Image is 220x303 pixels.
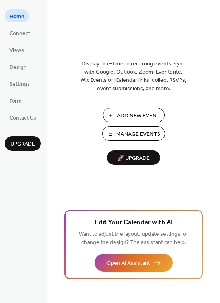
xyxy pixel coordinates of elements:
[5,136,41,151] button: Upgrade
[5,77,35,90] a: Settings
[5,43,29,56] a: Views
[5,60,31,73] a: Design
[107,150,160,165] button: 🚀 Upgrade
[106,259,150,268] span: Open AI Assistant
[95,254,173,272] button: Open AI Assistant
[5,9,29,22] a: Home
[81,60,187,93] span: Display one-time or recurring events, sync with Google, Outlook, Zoom, Eventbrite, Wix Events or ...
[9,13,24,21] span: Home
[11,140,35,148] span: Upgrade
[9,97,22,105] span: Form
[5,26,35,39] a: Connect
[102,126,165,141] button: Manage Events
[9,114,36,122] span: Contact Us
[9,80,30,89] span: Settings
[5,94,26,107] a: Form
[9,46,24,55] span: Views
[116,130,160,139] span: Manage Events
[95,217,173,228] span: Edit Your Calendar with AI
[117,112,160,120] span: Add New Event
[9,30,30,38] span: Connect
[5,111,41,124] a: Contact Us
[79,229,188,248] span: Want to adjust the layout, update settings, or change the design? The assistant can help.
[112,153,156,164] span: 🚀 Upgrade
[9,63,27,72] span: Design
[103,108,165,122] button: Add New Event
